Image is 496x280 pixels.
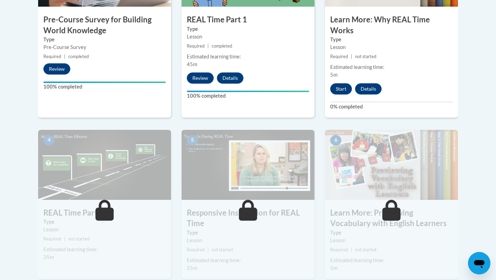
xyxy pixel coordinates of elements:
div: Estimated learning time: [43,246,166,253]
div: Pre-Course Survey [43,43,166,51]
span: | [351,54,352,59]
span: Required [43,54,61,59]
div: Estimated learning time: [330,257,453,264]
h3: Pre-Course Survey for Building World Knowledge [38,14,171,36]
label: Type [43,218,166,226]
span: not started [68,236,90,241]
div: Estimated learning time: [187,53,309,61]
h3: Learn More: Previewing Vocabulary with English Learners [325,208,458,229]
img: Course Image [182,130,314,200]
iframe: Button to launch messaging window [468,252,490,274]
span: 5m [330,265,338,271]
div: Lesson [187,33,309,41]
button: Review [43,63,70,75]
span: | [207,247,209,252]
span: Required [43,236,61,241]
div: Estimated learning time: [187,257,309,264]
span: 5m [330,72,338,78]
span: | [64,54,65,59]
h3: Learn More: Why REAL Time Works [325,14,458,36]
div: Lesson [330,43,453,51]
button: Details [355,83,382,94]
span: Required [330,247,348,252]
button: Details [217,72,243,84]
span: | [351,247,352,252]
label: 100% completed [187,92,309,100]
label: 100% completed [43,83,166,91]
span: 45m [187,61,197,67]
span: | [64,236,65,241]
span: 6 [330,135,341,146]
label: Type [43,36,166,43]
div: Lesson [330,237,453,244]
span: not started [212,247,233,252]
label: 0% completed [330,103,453,111]
span: 35m [43,254,54,260]
img: Course Image [38,130,171,200]
h3: Responsive Instruction for REAL Time [182,208,314,229]
button: Review [187,72,214,84]
span: 4 [43,135,55,146]
span: completed [68,54,89,59]
span: 5 [187,135,198,146]
span: Required [187,43,205,49]
label: Type [187,25,309,33]
div: Lesson [187,237,309,244]
h3: REAL Time Part 1 [182,14,314,25]
label: Type [330,36,453,43]
span: not started [355,247,376,252]
span: Required [330,54,348,59]
div: Estimated learning time: [330,63,453,71]
span: Required [187,247,205,252]
div: Your progress [43,82,166,83]
img: Course Image [325,130,458,200]
button: Start [330,83,352,94]
label: Type [330,229,453,237]
span: | [207,43,209,49]
label: Type [187,229,309,237]
h3: REAL Time Part 2 [38,208,171,218]
span: completed [212,43,232,49]
span: 25m [187,265,197,271]
span: not started [355,54,376,59]
div: Lesson [43,226,166,233]
div: Your progress [187,91,309,92]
